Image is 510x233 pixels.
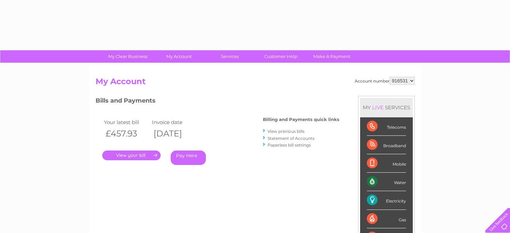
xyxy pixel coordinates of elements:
[360,98,413,117] div: MY SERVICES
[367,154,406,173] div: Mobile
[102,151,161,160] a: .
[150,127,199,140] th: [DATE]
[367,173,406,191] div: Water
[355,77,415,85] div: Account number
[202,50,258,63] a: Services
[263,117,339,122] h4: Billing and Payments quick links
[102,127,151,140] th: £457.93
[268,142,311,148] a: Paperless bill settings
[367,117,406,136] div: Telecoms
[96,96,339,108] h3: Bills and Payments
[171,151,206,165] a: Pay Here
[150,118,199,127] td: Invoice date
[253,50,308,63] a: Customer Help
[371,104,385,111] div: LIVE
[102,118,151,127] td: Your latest bill
[268,129,304,134] a: View previous bills
[367,136,406,154] div: Broadband
[151,50,207,63] a: My Account
[96,77,415,90] h2: My Account
[268,136,315,141] a: Statement of Accounts
[367,191,406,210] div: Electricity
[304,50,359,63] a: Make A Payment
[367,210,406,228] div: Gas
[100,50,156,63] a: My Clear Business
